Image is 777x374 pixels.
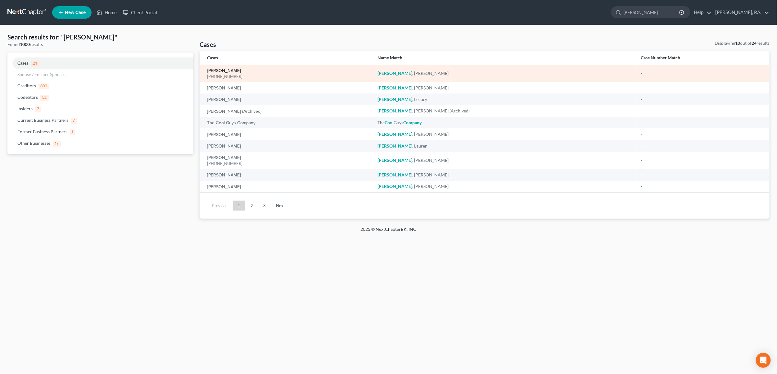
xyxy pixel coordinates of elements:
a: [PERSON_NAME] (Archived) [207,109,262,114]
h4: Cases [200,40,216,49]
a: [PERSON_NAME] [207,173,241,177]
a: [PERSON_NAME] [207,185,241,189]
em: [PERSON_NAME] [377,157,412,163]
div: , [PERSON_NAME] (Archived) [377,108,631,114]
div: , [PERSON_NAME] [377,157,631,163]
div: - [641,157,762,163]
div: , [PERSON_NAME] [377,172,631,178]
em: [PERSON_NAME] [377,172,412,177]
div: - [641,108,762,114]
a: 2 [246,201,258,211]
div: 2025 © NextChapterBK, INC [212,226,566,237]
span: Current Business Partners [17,117,68,123]
div: [PHONE_NUMBER] [207,74,368,80]
input: Search by name... [623,7,680,18]
em: [PERSON_NAME] [377,97,412,102]
a: 1 [233,201,245,211]
span: 7 [35,107,41,112]
th: Case Number Match [636,51,770,65]
a: Codebtors52 [7,92,193,103]
a: [PERSON_NAME], P.A. [712,7,769,18]
a: [PERSON_NAME] [207,133,241,137]
span: Creditors [17,83,36,88]
span: Cases [17,60,28,66]
div: - [641,96,762,103]
a: [PERSON_NAME] [207,156,241,160]
div: , [PERSON_NAME] [377,70,631,76]
em: Company [403,120,422,125]
em: [PERSON_NAME] [377,108,412,113]
div: , Lecory [377,96,631,103]
div: - [641,120,762,126]
a: Cases24 [7,57,193,69]
em: [PERSON_NAME] [377,71,412,76]
a: Client Portal [120,7,160,18]
div: Found results [7,41,193,48]
div: , Lauren [377,143,631,149]
span: Former Business Partners [17,129,67,134]
div: , [PERSON_NAME] [377,85,631,91]
div: - [641,131,762,137]
span: 892 [38,84,49,89]
div: [PHONE_NUMBER] [207,161,368,166]
a: Creditors892 [7,80,193,92]
a: [PERSON_NAME] [207,86,241,90]
span: Spouse / Former Spouses [17,72,66,77]
div: - [641,85,762,91]
span: 52 [40,95,49,101]
div: , [PERSON_NAME] [377,183,631,189]
a: Insiders7 [7,103,193,115]
a: [PERSON_NAME] [207,69,241,73]
span: 24 [31,61,39,66]
em: Cool [385,120,394,125]
span: Codebtors [17,94,38,100]
h4: Search results for: "[PERSON_NAME]" [7,33,193,41]
span: 7 [71,118,77,124]
span: Other Businesses [17,140,51,146]
em: [PERSON_NAME] [377,143,412,148]
a: 3 [258,201,271,211]
a: The Cool Guys Company [207,121,255,125]
a: Help [691,7,711,18]
div: - [641,183,762,189]
a: Former Business Partners1 [7,126,193,138]
strong: 24 [752,40,757,46]
div: - [641,172,762,178]
span: 1 [70,130,75,135]
em: [PERSON_NAME] [377,85,412,90]
div: Displaying out of results [715,40,770,46]
em: [PERSON_NAME] [377,131,412,137]
a: Other Businesses17 [7,138,193,149]
strong: 1000 [20,42,30,47]
div: , [PERSON_NAME] [377,131,631,137]
div: - [641,143,762,149]
div: The Guys [377,120,631,126]
a: Home [93,7,120,18]
div: - [641,70,762,76]
a: [PERSON_NAME] [207,144,241,148]
a: Spouse / Former Spouses [7,69,193,80]
a: Current Business Partners7 [7,115,193,126]
a: [PERSON_NAME] [207,98,241,102]
span: New Case [65,10,86,15]
div: Open Intercom Messenger [756,353,771,368]
span: Insiders [17,106,33,111]
span: 17 [53,141,61,147]
a: Next [271,201,290,211]
strong: 10 [735,40,740,46]
th: Cases [200,51,373,65]
em: [PERSON_NAME] [377,184,412,189]
th: Name Match [373,51,636,65]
